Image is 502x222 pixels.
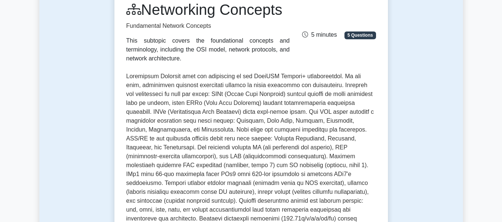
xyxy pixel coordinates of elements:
p: Fundamental Network Concepts [126,21,290,30]
div: This subtopic covers the foundational concepts and terminology, including the OSI model, network ... [126,36,290,63]
span: 5 Questions [344,32,376,39]
span: 5 minutes [302,32,337,38]
h1: Networking Concepts [126,1,290,19]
